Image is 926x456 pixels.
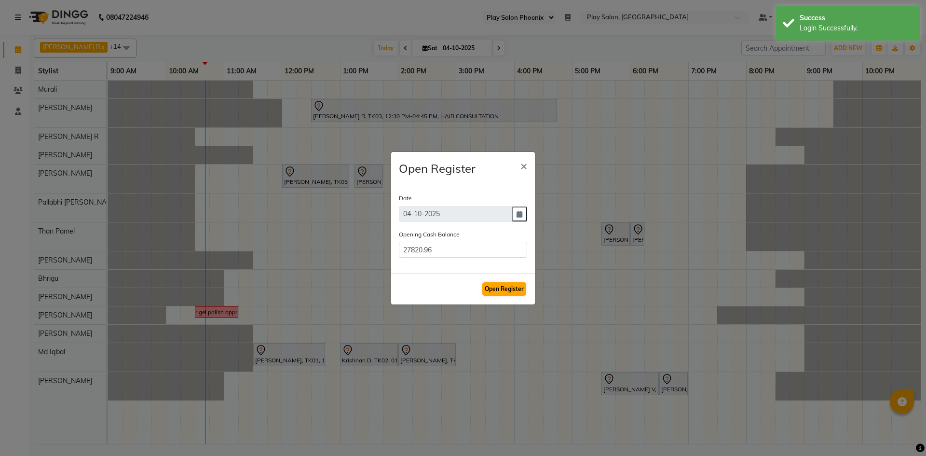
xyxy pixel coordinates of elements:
label: Date [399,194,412,203]
label: Opening Cash Balance [399,230,460,239]
button: Close [513,152,535,179]
div: Success [800,13,913,23]
div: Login Successfully. [800,23,913,33]
span: × [520,158,527,173]
button: Open Register [482,282,526,296]
h4: Open Register [399,160,476,177]
input: Amount [399,243,527,258]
